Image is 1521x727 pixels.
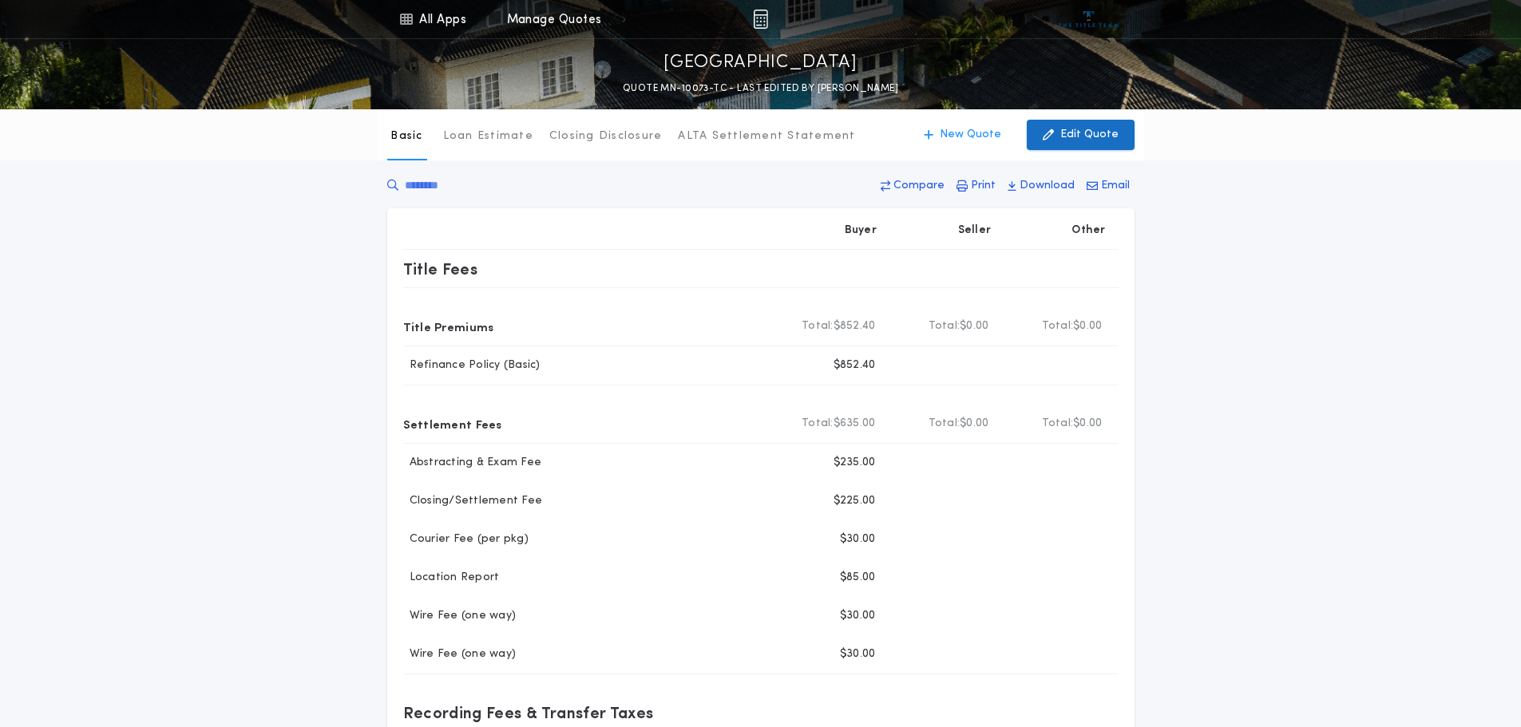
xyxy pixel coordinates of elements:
[929,318,961,334] b: Total:
[623,81,898,97] p: QUOTE MN-10073-TC - LAST EDITED BY [PERSON_NAME]
[390,128,422,144] p: Basic
[840,570,876,586] p: $85.00
[802,318,834,334] b: Total:
[1101,178,1130,194] p: Email
[940,127,1001,143] p: New Quote
[403,570,500,586] p: Location Report
[840,531,876,547] p: $30.00
[549,128,663,144] p: Closing Disclosure
[403,646,517,662] p: Wire Fee (one way)
[960,318,988,334] span: $0.00
[403,493,543,509] p: Closing/Settlement Fee
[1003,172,1079,200] button: Download
[1073,416,1102,432] span: $0.00
[1071,223,1105,239] p: Other
[1027,120,1135,150] button: Edit Quote
[1073,318,1102,334] span: $0.00
[834,493,876,509] p: $225.00
[678,128,855,144] p: ALTA Settlement Statement
[952,172,1000,200] button: Print
[753,10,768,29] img: img
[958,223,992,239] p: Seller
[929,416,961,432] b: Total:
[403,411,502,437] p: Settlement Fees
[1020,178,1075,194] p: Download
[1042,318,1074,334] b: Total:
[840,646,876,662] p: $30.00
[834,455,876,471] p: $235.00
[403,256,478,282] p: Title Fees
[960,416,988,432] span: $0.00
[1082,172,1135,200] button: Email
[403,314,494,339] p: Title Premiums
[845,223,877,239] p: Buyer
[840,608,876,624] p: $30.00
[834,318,876,334] span: $852.40
[876,172,949,200] button: Compare
[403,358,541,373] p: Refinance Policy (Basic)
[1042,416,1074,432] b: Total:
[443,128,533,144] p: Loan Estimate
[403,531,529,547] p: Courier Fee (per pkg)
[908,120,1017,150] button: New Quote
[1059,11,1119,27] img: vs-icon
[403,700,654,725] p: Recording Fees & Transfer Taxes
[834,358,876,373] p: $852.40
[663,50,858,76] p: [GEOGRAPHIC_DATA]
[1060,127,1119,143] p: Edit Quote
[971,178,996,194] p: Print
[403,455,542,471] p: Abstracting & Exam Fee
[834,416,876,432] span: $635.00
[403,608,517,624] p: Wire Fee (one way)
[802,416,834,432] b: Total:
[893,178,945,194] p: Compare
